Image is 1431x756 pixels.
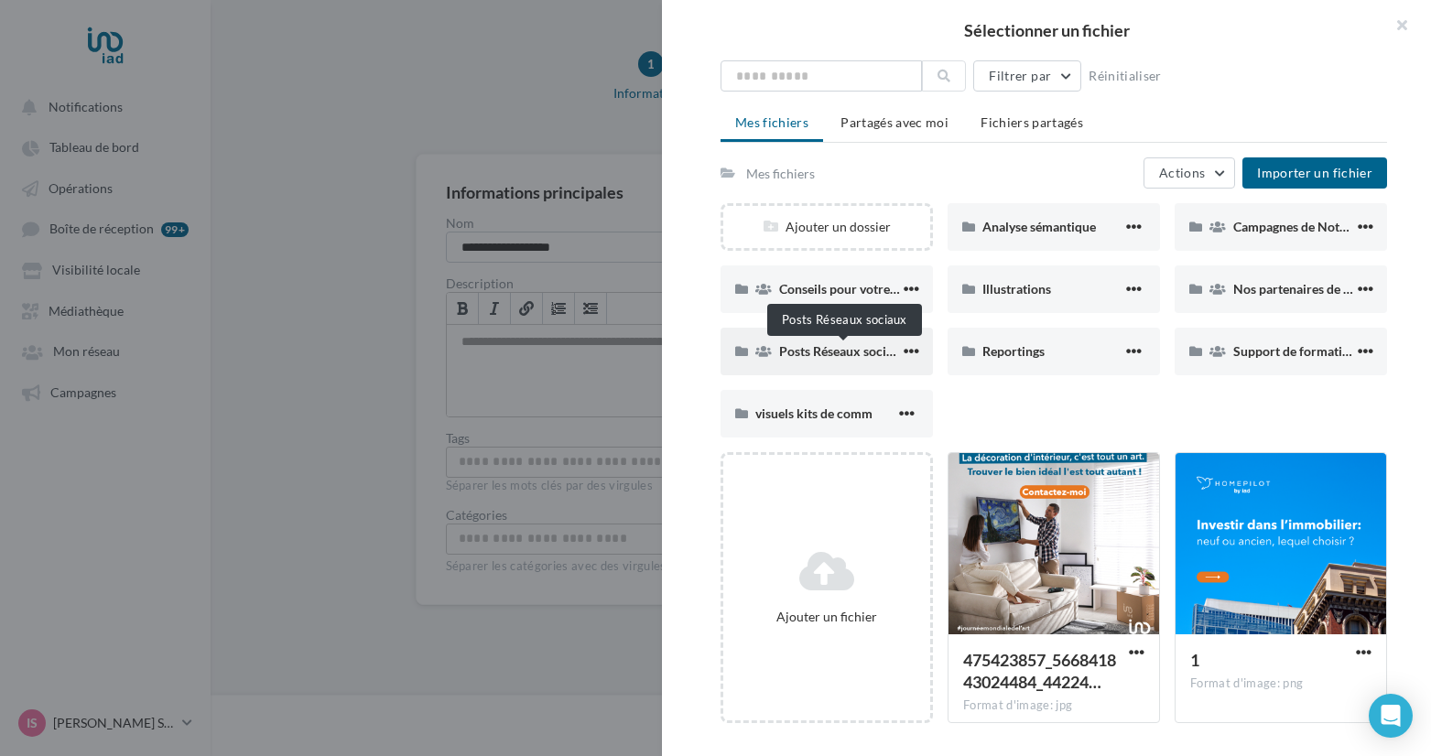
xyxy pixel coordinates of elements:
button: Actions [1144,157,1235,189]
h2: Sélectionner un fichier [691,22,1402,38]
span: Posts Réseaux sociaux [779,343,907,359]
span: Conseils pour votre visibilité locale [779,281,978,297]
span: Campagnes de Notoriété [1233,219,1373,234]
div: Posts Réseaux sociaux [767,304,922,336]
span: Actions [1159,165,1205,180]
div: Open Intercom Messenger [1369,694,1413,738]
button: Importer un fichier [1242,157,1387,189]
div: Ajouter un fichier [731,608,923,626]
span: Importer un fichier [1257,165,1372,180]
span: Fichiers partagés [981,114,1083,130]
span: visuels kits de comm [755,405,873,421]
span: 1 [1190,650,1199,670]
span: Analyse sémantique [982,219,1096,234]
span: Support de formation Localads [1233,343,1409,359]
div: Mes fichiers [746,165,815,183]
span: Nos partenaires de visibilité locale [1233,281,1428,297]
span: Reportings [982,343,1045,359]
span: Partagés avec moi [840,114,949,130]
div: Ajouter un dossier [723,218,930,236]
span: Illustrations [982,281,1051,297]
span: Mes fichiers [735,114,808,130]
span: 475423857_566841843024484_4422452870081286862_n [963,650,1116,692]
div: Format d'image: png [1190,675,1371,692]
button: Réinitialiser [1081,65,1169,87]
button: Filtrer par [973,60,1081,92]
div: Format d'image: jpg [963,697,1144,714]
